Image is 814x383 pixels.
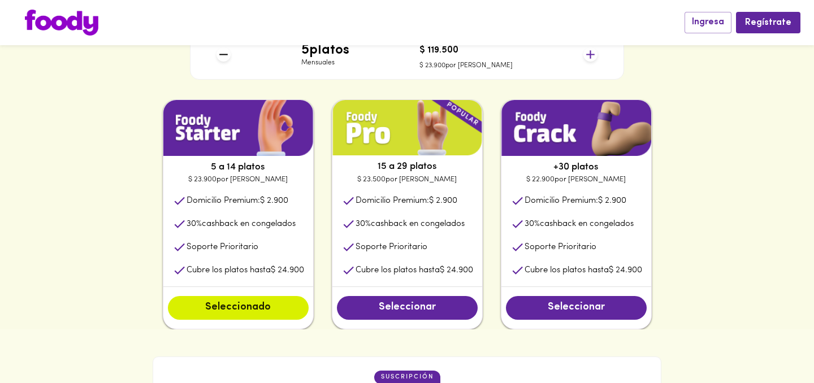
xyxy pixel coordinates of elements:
[748,317,803,372] iframe: Messagebird Livechat Widget
[356,241,427,253] p: Soporte Prioritario
[745,18,791,28] span: Regístrate
[429,197,457,205] span: $ 2.900
[163,100,313,156] img: plan1
[501,174,651,185] p: $ 22.900 por [PERSON_NAME]
[501,100,651,156] img: plan1
[525,264,642,276] p: Cubre los platos hasta $ 24.900
[260,197,288,205] span: $ 2.900
[525,220,540,228] span: 30 %
[332,174,482,185] p: $ 23.500 por [PERSON_NAME]
[356,218,465,230] p: cashback en congelados
[525,241,596,253] p: Soporte Prioritario
[187,241,258,253] p: Soporte Prioritario
[187,264,304,276] p: Cubre los platos hasta $ 24.900
[501,160,651,174] p: +30 platos
[517,302,635,314] span: Seleccionar
[506,296,647,320] button: Seleccionar
[381,373,434,382] p: suscripción
[598,197,626,205] span: $ 2.900
[187,195,288,207] p: Domicilio Premium:
[179,302,297,314] span: Seleccionado
[419,61,513,71] p: $ 23.900 por [PERSON_NAME]
[356,195,457,207] p: Domicilio Premium:
[163,160,313,174] p: 5 a 14 platos
[356,220,371,228] span: 30 %
[692,17,724,28] span: Ingresa
[187,220,202,228] span: 30 %
[337,296,478,320] button: Seleccionar
[187,218,296,230] p: cashback en congelados
[25,10,98,36] img: logo.png
[525,218,634,230] p: cashback en congelados
[525,195,626,207] p: Domicilio Premium:
[348,302,466,314] span: Seleccionar
[301,43,349,58] h4: 5 platos
[332,100,482,156] img: plan1
[419,46,513,56] h4: $ 119.500
[736,12,800,33] button: Regístrate
[685,12,731,33] button: Ingresa
[356,264,473,276] p: Cubre los platos hasta $ 24.900
[168,296,309,320] button: Seleccionado
[332,160,482,173] p: 15 a 29 platos
[301,58,349,68] p: Mensuales
[163,174,313,185] p: $ 23.900 por [PERSON_NAME]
